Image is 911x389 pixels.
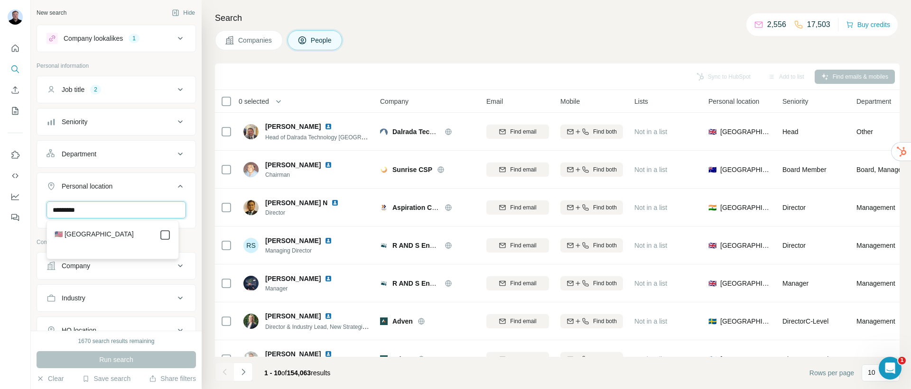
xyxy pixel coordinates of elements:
[593,203,617,212] span: Find both
[634,128,667,136] span: Not in a list
[634,355,667,363] span: Not in a list
[380,128,388,136] img: Logo of Dalrada Technology UK
[265,171,344,179] span: Chairman
[265,246,344,255] span: Managing Director
[392,280,476,287] span: R AND S Energy Solutions
[486,276,549,290] button: Find email
[782,355,828,363] span: Director C-Level
[634,97,648,106] span: Lists
[720,203,771,212] span: [GEOGRAPHIC_DATA]
[634,317,667,325] span: Not in a list
[149,374,196,383] button: Share filters
[392,128,528,136] span: Dalrada Technology [GEOGRAPHIC_DATA]
[708,241,716,250] span: 🇬🇧
[510,279,536,288] span: Find email
[510,165,536,174] span: Find email
[325,312,332,320] img: LinkedIn logo
[510,241,536,250] span: Find email
[90,85,101,94] div: 2
[281,369,287,377] span: of
[8,102,23,119] button: My lists
[856,97,891,106] span: Department
[37,9,66,17] div: New search
[331,199,339,207] img: LinkedIn logo
[265,284,344,293] span: Manager
[62,293,85,303] div: Industry
[82,374,130,383] button: Save search
[129,34,139,43] div: 1
[560,314,623,328] button: Find both
[634,204,667,211] span: Not in a list
[856,354,895,364] span: Management
[265,323,425,330] span: Director & Industry Lead, New Strategic Sales and Investments
[560,125,623,139] button: Find both
[325,237,332,244] img: LinkedIn logo
[593,355,617,363] span: Find both
[265,236,321,245] span: [PERSON_NAME]
[593,279,617,288] span: Find both
[8,61,23,78] button: Search
[239,97,269,106] span: 0 selected
[37,143,195,165] button: Department
[708,203,716,212] span: 🇮🇳
[37,254,195,277] button: Company
[380,204,388,211] img: Logo of Aspiration Cleantech Ventures
[37,374,64,383] button: Clear
[243,200,259,215] img: Avatar
[856,279,895,288] span: Management
[486,97,503,106] span: Email
[265,274,321,283] span: [PERSON_NAME]
[782,317,828,325] span: Director C-Level
[37,175,195,201] button: Personal location
[782,166,827,173] span: Board Member
[560,97,580,106] span: Mobile
[78,337,155,345] div: 1670 search results remaining
[37,62,196,70] p: Personal information
[782,280,809,287] span: Manager
[325,275,332,282] img: LinkedIn logo
[720,165,771,174] span: [GEOGRAPHIC_DATA]
[37,319,195,342] button: HQ location
[243,238,259,253] div: RS
[392,204,489,211] span: Aspiration Cleantech Ventures
[8,9,23,25] img: Avatar
[767,19,786,30] p: 2,556
[392,242,476,249] span: R AND S Energy Solutions
[510,355,536,363] span: Find email
[8,209,23,226] button: Feedback
[510,127,536,136] span: Find email
[392,354,413,364] span: Adven
[265,198,327,208] span: [PERSON_NAME] N
[8,146,23,163] button: Use Surfe on LinkedIn
[64,34,123,43] div: Company lookalikes
[782,242,806,249] span: Director
[809,368,854,378] span: Rows per page
[510,203,536,212] span: Find email
[856,127,873,136] span: Other
[708,127,716,136] span: 🇬🇧
[898,357,906,364] span: 1
[215,11,900,25] h4: Search
[380,97,409,106] span: Company
[325,161,332,169] img: LinkedIn logo
[37,78,195,101] button: Job title2
[243,162,259,177] img: Avatar
[708,354,716,364] span: 🇫🇮
[782,128,798,136] span: Head
[380,317,388,325] img: Logo of Adven
[243,352,259,367] img: Avatar
[486,125,549,139] button: Find email
[708,317,716,326] span: 🇸🇪
[380,280,388,287] img: Logo of R AND S Energy Solutions
[846,18,890,31] button: Buy credits
[265,311,321,321] span: [PERSON_NAME]
[560,276,623,290] button: Find both
[62,85,84,94] div: Job title
[782,97,808,106] span: Seniority
[856,203,895,212] span: Management
[325,350,332,358] img: LinkedIn logo
[265,208,350,217] span: Director
[879,357,902,380] iframe: Intercom live chat
[37,27,195,50] button: Company lookalikes1
[720,317,771,326] span: [GEOGRAPHIC_DATA]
